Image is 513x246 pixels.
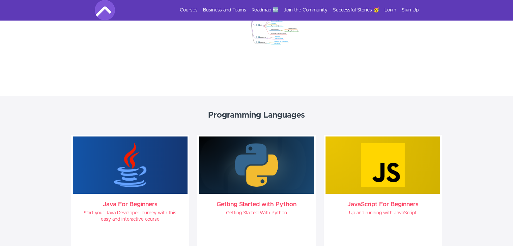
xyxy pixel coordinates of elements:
[274,40,288,42] a: Python For Beginners
[204,210,309,216] h4: Getting Started With Python
[203,7,246,13] a: Business and Teams
[271,20,283,22] a: Javascript Mastery
[180,7,198,13] a: Courses
[288,30,298,31] div: Angular (soon)
[256,24,262,26] div: 1️⃣ 0️⃣ JS
[275,35,280,37] a: Docker
[256,41,265,43] div: 1️⃣ 2️⃣ Python
[384,7,396,13] a: Login
[271,29,279,30] div: Frameworks
[275,38,283,39] a: Kubernetes
[73,136,188,194] img: NteUOcLPSH6S48umffks_java.png
[78,202,182,207] h3: Java For Beginners
[271,33,286,34] div: Node & Express (soon)
[333,7,379,13] a: Successful Stories 🥳
[271,23,276,24] a: Testing
[199,136,314,194] img: 6CjissJ6SPiMDLzDFPxf_python.png
[78,210,182,223] h4: Start your Java Developer journey with this easy and interactive course
[331,210,435,216] h4: Up and running with JavaScript
[288,28,296,29] div: React (soon)
[204,202,309,207] h3: Getting Started with Python
[271,25,282,27] div: Typescript (soon)
[325,136,440,194] img: dARM9lWHSKGAJQimgAyp_javascript.png
[402,7,419,13] a: Sign Up
[274,43,280,44] a: PyCharm
[256,36,266,38] div: 1️⃣ 1️⃣ DevOPS
[252,7,278,13] a: Roadmap 🆕
[208,111,305,119] strong: Programming Languages
[331,202,435,207] h3: JavaScript For Beginners
[284,7,327,13] a: Join the Community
